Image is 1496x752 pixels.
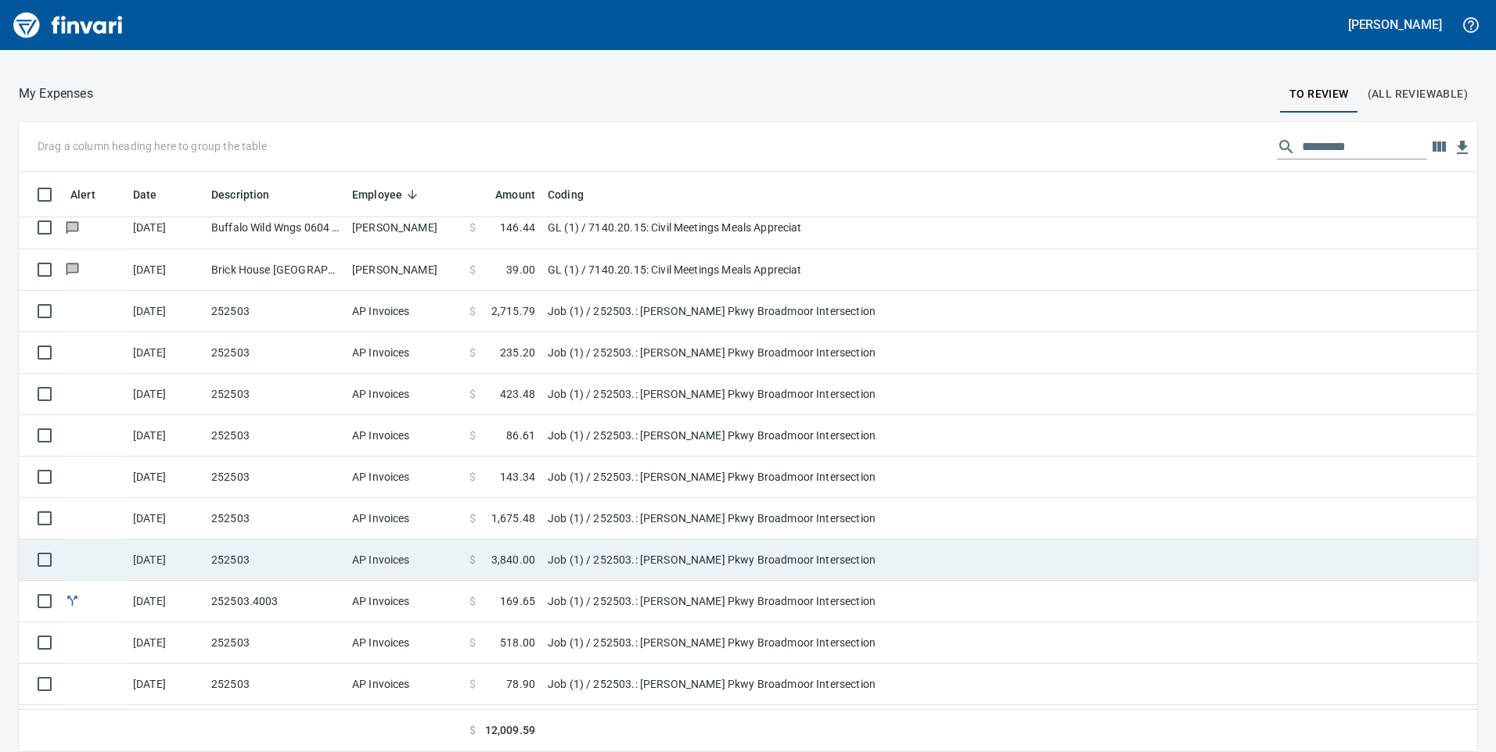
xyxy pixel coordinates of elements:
span: 423.48 [500,386,535,402]
span: Amount [495,185,535,204]
span: 518.00 [500,635,535,650]
td: AP Invoices [346,415,463,457]
td: AP Invoices [346,374,463,415]
span: $ [469,722,476,739]
td: 252503 [205,622,346,664]
td: AP Invoices [346,581,463,622]
td: 252503 [205,705,346,747]
td: [PERSON_NAME] [346,207,463,249]
td: Job (1) / 252503.: [PERSON_NAME] Pkwy Broadmoor Intersection [541,664,933,705]
span: To Review [1289,84,1349,104]
td: [DATE] [127,498,205,539]
button: Choose columns to display [1427,135,1451,159]
td: 252503 [205,374,346,415]
td: 252503 [205,332,346,374]
h5: [PERSON_NAME] [1348,16,1442,33]
span: 143.34 [500,469,535,485]
span: 39.00 [506,262,535,278]
nav: breadcrumb [19,84,93,103]
span: Employee [352,185,423,204]
span: Employee [352,185,402,204]
td: [PERSON_NAME] [346,249,463,291]
span: 86.61 [506,428,535,443]
span: Alert [70,185,116,204]
td: AP Invoices [346,457,463,498]
td: [DATE] [127,705,205,747]
td: [DATE] [127,581,205,622]
td: Job (1) / 252503.: [PERSON_NAME] Pkwy Broadmoor Intersection [541,539,933,581]
span: 3,840.00 [491,552,535,568]
span: $ [469,345,476,360]
td: [DATE] [127,539,205,581]
td: AP Invoices [346,498,463,539]
span: Date [133,185,178,204]
td: GL (1) / 7140.20.15: Civil Meetings Meals Appreciat [541,249,933,291]
span: Date [133,185,157,204]
td: [DATE] [127,332,205,374]
span: Coding [548,185,584,204]
span: Amount [475,185,535,204]
span: $ [469,220,476,235]
span: 169.65 [500,593,535,609]
td: [DATE] [127,249,205,291]
td: Buffalo Wild Wngs 0604 [GEOGRAPHIC_DATA] ID [205,207,346,249]
td: Brick House [GEOGRAPHIC_DATA] [GEOGRAPHIC_DATA] [205,249,346,291]
td: Job (1) / 252503.: [PERSON_NAME] Pkwy Broadmoor Intersection [541,581,933,622]
button: [PERSON_NAME] [1344,13,1446,37]
img: Finvari [9,6,127,44]
td: Job (1) / 252503.: [PERSON_NAME] Pkwy Broadmoor Intersection [541,291,933,332]
td: [DATE] [127,207,205,249]
span: $ [469,262,476,278]
td: Job (1) / 252503.: [PERSON_NAME] Pkwy Broadmoor Intersection [541,332,933,374]
td: Job (1) / 252503.: [PERSON_NAME] Pkwy Broadmoor Intersection [541,457,933,498]
td: Job (1) / 252503.: [PERSON_NAME] Pkwy Broadmoor Intersection [541,498,933,539]
td: [DATE] [127,374,205,415]
td: AP Invoices [346,291,463,332]
td: AP Invoices [346,622,463,664]
span: $ [469,386,476,402]
button: Download Table [1451,136,1474,159]
td: [DATE] [127,457,205,498]
span: $ [469,510,476,526]
td: Job (1) / 252503.: [PERSON_NAME] Pkwy Broadmoor Intersection [541,374,933,415]
span: $ [469,552,476,568]
span: 1,675.48 [491,510,535,526]
td: GL (1) / 7140.20.15: Civil Meetings Meals Appreciat [541,207,933,249]
td: 252503 [205,664,346,705]
td: AP Invoices [346,539,463,581]
span: Coding [548,185,604,204]
span: Description [211,185,290,204]
span: $ [469,593,476,609]
td: Job (1) / 252503.: [PERSON_NAME] Pkwy Broadmoor Intersection [541,705,933,747]
td: [DATE] [127,664,205,705]
span: $ [469,635,476,650]
td: Job (1) / 252503.: [PERSON_NAME] Pkwy Broadmoor Intersection [541,415,933,457]
td: 252503.4003 [205,581,346,622]
td: [DATE] [127,415,205,457]
td: Job (1) / 252503.: [PERSON_NAME] Pkwy Broadmoor Intersection [541,622,933,664]
p: My Expenses [19,84,93,103]
td: AP Invoices [346,332,463,374]
td: 252503 [205,539,346,581]
span: 12,009.59 [485,722,535,739]
td: AP Invoices [346,705,463,747]
span: $ [469,676,476,692]
td: 252503 [205,291,346,332]
span: 146.44 [500,220,535,235]
span: $ [469,428,476,443]
p: Drag a column heading here to group the table [38,138,267,154]
span: Split transaction [64,596,81,606]
td: [DATE] [127,622,205,664]
span: Description [211,185,270,204]
span: (All Reviewable) [1368,84,1468,104]
td: 252503 [205,498,346,539]
td: 252503 [205,415,346,457]
td: AP Invoices [346,664,463,705]
span: Has messages [64,222,81,232]
span: Alert [70,185,95,204]
td: 252503 [205,457,346,498]
span: 2,715.79 [491,303,535,319]
td: [DATE] [127,291,205,332]
span: 78.90 [506,676,535,692]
